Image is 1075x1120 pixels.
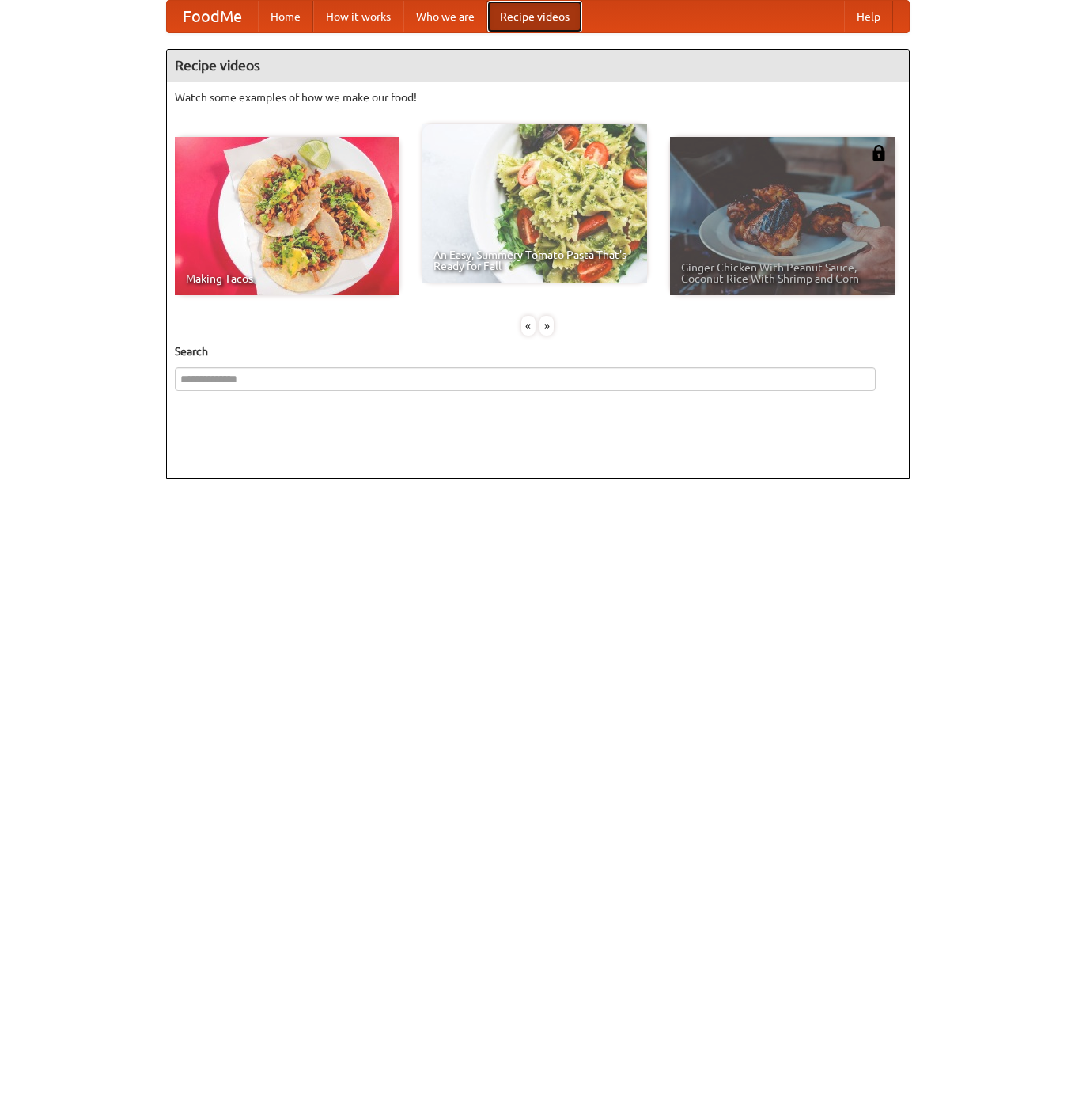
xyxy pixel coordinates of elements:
a: How it works [313,1,403,32]
a: Help [844,1,893,32]
h5: Search [175,344,901,359]
p: Watch some examples of how we make our food! [175,89,901,105]
a: FoodMe [167,1,258,32]
a: Recipe videos [487,1,582,32]
a: Who we are [403,1,487,32]
a: An Easy, Summery Tomato Pasta That's Ready for Fall [422,124,647,283]
div: « [521,316,536,336]
span: An Easy, Summery Tomato Pasta That's Ready for Fall [433,249,636,271]
h4: Recipe videos [167,50,909,82]
a: Home [258,1,313,32]
div: » [539,316,554,336]
span: Making Tacos [186,273,388,284]
a: Making Tacos [175,137,399,295]
img: 483408.png [871,145,887,161]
